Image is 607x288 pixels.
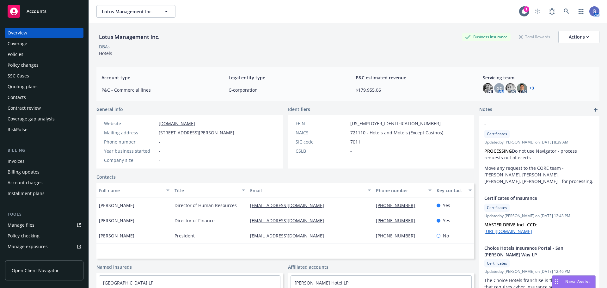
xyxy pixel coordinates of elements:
[569,31,589,43] div: Actions
[517,83,527,93] img: photo
[250,233,329,239] a: [EMAIL_ADDRESS][DOMAIN_NAME]
[229,87,340,93] span: C-corporation
[96,264,132,270] a: Named insureds
[250,202,329,208] a: [EMAIL_ADDRESS][DOMAIN_NAME]
[8,242,48,252] div: Manage exposures
[175,232,195,239] span: President
[506,83,516,93] img: photo
[8,39,27,49] div: Coverage
[99,187,162,194] div: Full name
[99,43,111,50] div: DBA: -
[524,6,529,12] div: 1
[434,183,474,198] button: Key contact
[484,165,594,185] p: Move any request to the CORE team - [PERSON_NAME], [PERSON_NAME], [PERSON_NAME], [PERSON_NAME] - ...
[159,129,234,136] span: [STREET_ADDRESS][PERSON_NAME]
[484,213,594,219] span: Updated by [PERSON_NAME] on [DATE] 12:43 PM
[5,147,83,154] div: Billing
[159,148,160,154] span: -
[483,74,594,81] span: Servicing team
[484,245,578,258] span: Choice Hotels Insurance Portal - San [PERSON_NAME] Way LP
[8,114,55,124] div: Coverage gap analysis
[296,120,348,127] div: FEIN
[552,275,596,288] button: Nova Assist
[560,5,573,18] a: Search
[575,5,587,18] a: Switch app
[565,279,590,284] span: Nova Assist
[484,148,594,161] p: Do not use Navigator - process requests out of ecerts.
[376,233,420,239] a: [PHONE_NUMBER]
[99,232,134,239] span: [PERSON_NAME]
[376,202,420,208] a: [PHONE_NUMBER]‬
[376,218,420,224] a: [PHONE_NUMBER]
[8,49,23,59] div: Policies
[5,125,83,135] a: RiskPulse
[104,120,156,127] div: Website
[8,82,38,92] div: Quoting plans
[296,138,348,145] div: SIC code
[5,103,83,113] a: Contract review
[479,116,599,190] div: -CertificatesUpdatedby [PERSON_NAME] on [DATE] 8:39 AMPROCESSINGDo not use Navigator - process re...
[8,188,45,199] div: Installment plans
[5,178,83,188] a: Account charges
[101,74,213,81] span: Account type
[484,148,512,154] strong: PROCESSING
[159,157,160,163] span: -
[5,167,83,177] a: Billing updates
[483,83,493,93] img: photo
[288,106,310,113] span: Identifiers
[12,267,59,274] span: Open Client Navigator
[8,71,29,81] div: SSC Cases
[484,222,537,228] strong: MASTER DRIVE Incl. CCD:
[487,205,507,211] span: Certificates
[27,9,46,14] span: Accounts
[5,49,83,59] a: Policies
[8,178,43,188] div: Account charges
[443,217,450,224] span: Yes
[356,74,467,81] span: P&C estimated revenue
[443,232,449,239] span: No
[5,71,83,81] a: SSC Cases
[103,280,153,286] a: [GEOGRAPHIC_DATA] LP
[5,156,83,166] a: Invoices
[8,231,40,241] div: Policy checking
[530,86,534,90] a: +3
[516,33,553,41] div: Total Rewards
[8,125,28,135] div: RiskPulse
[479,190,599,240] div: Certificates of InsuranceCertificatesUpdatedby [PERSON_NAME] on [DATE] 12:43 PMMASTER DRIVE Incl....
[443,202,450,209] span: Yes
[484,121,578,128] span: -
[8,252,49,262] div: Manage certificates
[159,138,160,145] span: -
[5,60,83,70] a: Policy changes
[487,260,507,266] span: Certificates
[5,242,83,252] a: Manage exposures
[552,276,560,288] div: Drag to move
[350,138,360,145] span: 7011
[350,148,352,154] span: -
[8,167,40,177] div: Billing updates
[8,60,39,70] div: Policy changes
[296,129,348,136] div: NAICS
[175,187,238,194] div: Title
[462,33,511,41] div: Business Insurance
[8,156,25,166] div: Invoices
[96,183,172,198] button: Full name
[96,33,162,41] div: Lotus Management Inc.
[99,217,134,224] span: [PERSON_NAME]
[248,183,373,198] button: Email
[437,187,465,194] div: Key contact
[5,92,83,102] a: Contacts
[172,183,248,198] button: Title
[104,138,156,145] div: Phone number
[5,82,83,92] a: Quoting plans
[96,5,175,18] button: Lotus Management Inc.
[5,252,83,262] a: Manage certificates
[479,106,492,113] span: Notes
[5,211,83,218] div: Tools
[5,28,83,38] a: Overview
[104,157,156,163] div: Company size
[558,31,599,43] button: Actions
[96,174,116,180] a: Contacts
[250,218,329,224] a: [EMAIL_ADDRESS][DOMAIN_NAME]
